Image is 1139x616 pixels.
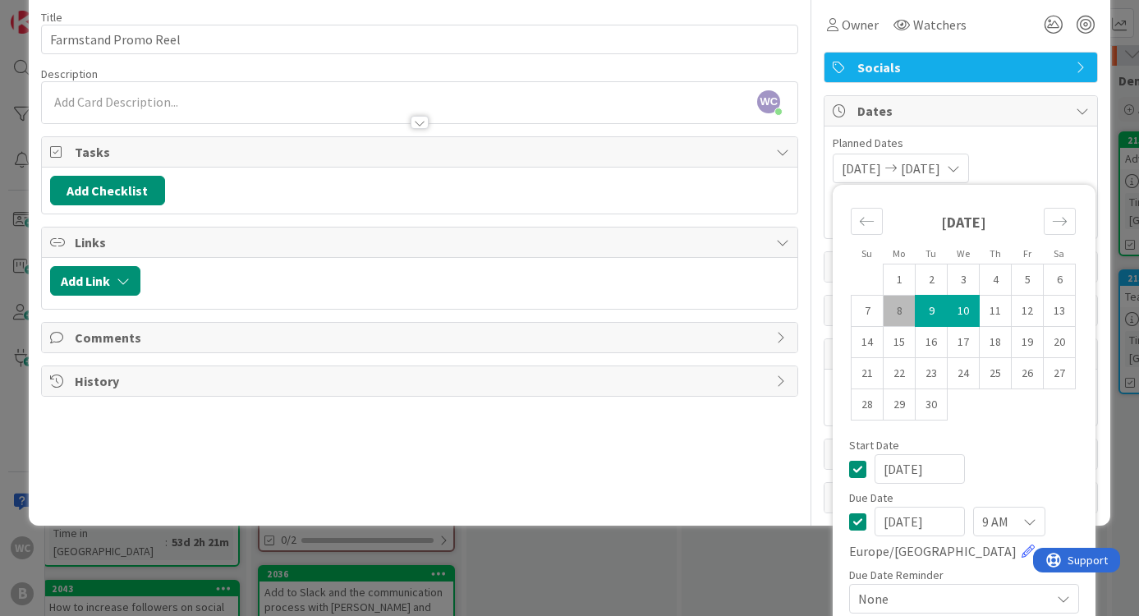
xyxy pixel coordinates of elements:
[861,247,872,260] small: Su
[948,358,980,389] td: Choose Wednesday, 09/24/2025 12:00 PM as your check-out date. It’s available.
[41,10,62,25] label: Title
[852,296,884,327] td: Choose Sunday, 09/07/2025 12:00 PM as your check-out date. It’s available.
[1023,247,1031,260] small: Fr
[1012,264,1044,296] td: Choose Friday, 09/05/2025 12:00 PM as your check-out date. It’s available.
[884,327,916,358] td: Choose Monday, 09/15/2025 12:00 PM as your check-out date. It’s available.
[857,57,1068,77] span: Socials
[980,296,1012,327] td: Choose Thursday, 09/11/2025 12:00 PM as your check-out date. It’s available.
[1012,327,1044,358] td: Choose Friday, 09/19/2025 12:00 PM as your check-out date. It’s available.
[1044,208,1076,235] div: Move forward to switch to the next month.
[852,389,884,421] td: Choose Sunday, 09/28/2025 12:00 PM as your check-out date. It’s available.
[849,492,893,503] span: Due Date
[34,2,75,22] span: Support
[849,439,899,451] span: Start Date
[1044,296,1076,327] td: Choose Saturday, 09/13/2025 12:00 PM as your check-out date. It’s available.
[50,266,140,296] button: Add Link
[948,264,980,296] td: Choose Wednesday, 09/03/2025 12:00 PM as your check-out date. It’s available.
[957,247,970,260] small: We
[875,507,965,536] input: MM/DD/YYYY
[884,358,916,389] td: Choose Monday, 09/22/2025 12:00 PM as your check-out date. It’s available.
[948,296,980,327] td: Selected as end date. Wednesday, 09/10/2025 12:00 PM
[41,25,799,54] input: type card name here...
[757,90,780,113] span: WC
[75,232,769,252] span: Links
[916,264,948,296] td: Choose Tuesday, 09/02/2025 12:00 PM as your check-out date. It’s available.
[41,67,98,81] span: Description
[852,358,884,389] td: Choose Sunday, 09/21/2025 12:00 PM as your check-out date. It’s available.
[849,541,1017,561] span: Europe/[GEOGRAPHIC_DATA]
[875,454,965,484] input: MM/DD/YYYY
[941,213,986,232] strong: [DATE]
[925,247,936,260] small: Tu
[913,15,967,34] span: Watchers
[916,389,948,421] td: Choose Tuesday, 09/30/2025 12:00 PM as your check-out date. It’s available.
[842,15,879,34] span: Owner
[833,193,1094,439] div: Calendar
[980,327,1012,358] td: Choose Thursday, 09/18/2025 12:00 PM as your check-out date. It’s available.
[893,247,905,260] small: Mo
[990,247,1001,260] small: Th
[916,296,948,327] td: Selected as start date. Tuesday, 09/09/2025 12:00 PM
[75,328,769,347] span: Comments
[980,264,1012,296] td: Choose Thursday, 09/04/2025 12:00 PM as your check-out date. It’s available.
[884,296,916,327] td: Choose Monday, 09/08/2025 12:00 PM as your check-out date. It’s available.
[75,371,769,391] span: History
[842,159,881,178] span: [DATE]
[901,159,940,178] span: [DATE]
[851,208,883,235] div: Move backward to switch to the previous month.
[833,135,1089,152] span: Planned Dates
[982,510,1008,533] span: 9 AM
[1044,264,1076,296] td: Choose Saturday, 09/06/2025 12:00 PM as your check-out date. It’s available.
[50,176,165,205] button: Add Checklist
[857,101,1068,121] span: Dates
[916,358,948,389] td: Choose Tuesday, 09/23/2025 12:00 PM as your check-out date. It’s available.
[1054,247,1064,260] small: Sa
[916,327,948,358] td: Choose Tuesday, 09/16/2025 12:00 PM as your check-out date. It’s available.
[852,327,884,358] td: Choose Sunday, 09/14/2025 12:00 PM as your check-out date. It’s available.
[858,587,1042,610] span: None
[75,142,769,162] span: Tasks
[1044,327,1076,358] td: Choose Saturday, 09/20/2025 12:00 PM as your check-out date. It’s available.
[948,327,980,358] td: Choose Wednesday, 09/17/2025 12:00 PM as your check-out date. It’s available.
[980,358,1012,389] td: Choose Thursday, 09/25/2025 12:00 PM as your check-out date. It’s available.
[884,389,916,421] td: Choose Monday, 09/29/2025 12:00 PM as your check-out date. It’s available.
[1012,358,1044,389] td: Choose Friday, 09/26/2025 12:00 PM as your check-out date. It’s available.
[884,264,916,296] td: Choose Monday, 09/01/2025 12:00 PM as your check-out date. It’s available.
[849,569,944,581] span: Due Date Reminder
[1044,358,1076,389] td: Choose Saturday, 09/27/2025 12:00 PM as your check-out date. It’s available.
[1012,296,1044,327] td: Choose Friday, 09/12/2025 12:00 PM as your check-out date. It’s available.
